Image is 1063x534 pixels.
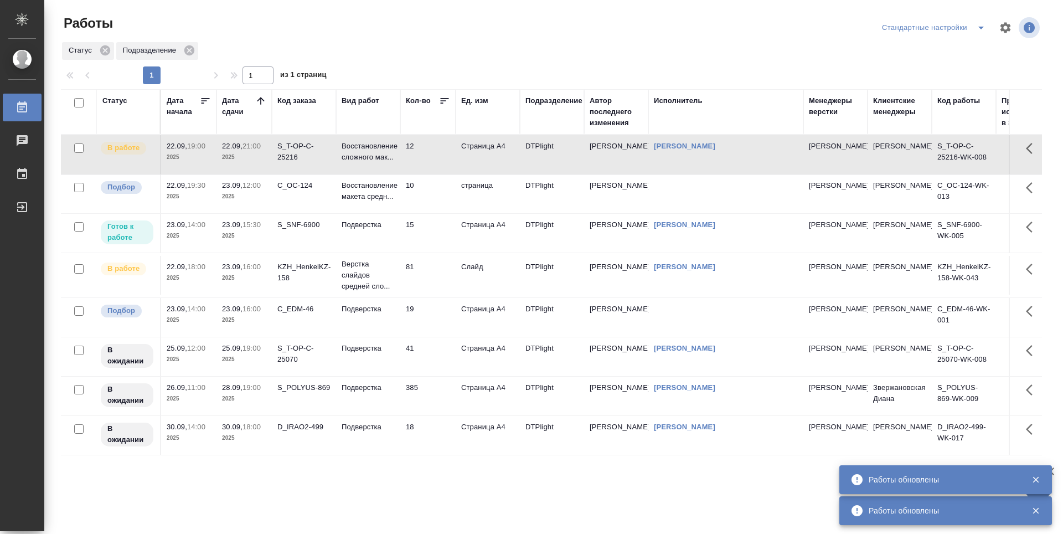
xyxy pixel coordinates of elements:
p: 14:00 [187,305,205,313]
td: [PERSON_NAME] [584,416,648,455]
td: 12 [400,135,456,174]
p: 14:00 [187,423,205,431]
p: В работе [107,263,140,274]
button: Здесь прячутся важные кнопки [1019,135,1046,162]
span: Работы [61,14,113,32]
td: C_EDM-46-WK-001 [932,298,996,337]
td: Страница А4 [456,416,520,455]
div: Прогресс исполнителя в SC [1002,95,1051,129]
p: 22.09, [167,181,187,189]
p: Подбор [107,182,135,193]
td: Звержановская Диана [868,377,932,415]
p: 2025 [167,354,211,365]
div: Клиентские менеджеры [873,95,926,117]
p: 18:00 [242,423,261,431]
p: 15:30 [242,220,261,229]
div: Работы обновлены [869,505,1015,516]
p: 22.09, [167,263,187,271]
div: Исполнитель [654,95,703,106]
div: C_OC-124 [277,180,331,191]
div: Код работы [937,95,980,106]
div: Менеджеры верстки [809,95,862,117]
div: Подразделение [525,95,582,106]
td: [PERSON_NAME] [868,298,932,337]
span: из 1 страниц [280,68,327,84]
p: 2025 [167,433,211,444]
p: Подверстка [342,219,395,230]
td: [PERSON_NAME] [584,214,648,253]
p: Подверстка [342,343,395,354]
td: [PERSON_NAME] [868,135,932,174]
p: 2025 [222,152,266,163]
td: Страница А4 [456,135,520,174]
div: Исполнитель может приступить к работе [100,219,154,245]
p: 14:00 [187,220,205,229]
p: [PERSON_NAME] [809,382,862,393]
button: Закрыть [1024,475,1047,485]
div: Код заказа [277,95,316,106]
td: S_SNF-6900-WK-005 [932,214,996,253]
p: 12:00 [187,344,205,352]
p: [PERSON_NAME] [809,304,862,315]
p: В ожидании [107,345,147,367]
button: Закрыть [1024,506,1047,516]
p: Статус [69,45,96,56]
p: 2025 [167,315,211,326]
p: Верстка слайдов средней сло... [342,259,395,292]
p: Подверстка [342,422,395,433]
p: Восстановление макета средн... [342,180,395,202]
td: [PERSON_NAME] [584,298,648,337]
p: Готов к работе [107,221,147,243]
td: Страница А4 [456,377,520,415]
a: [PERSON_NAME] [654,383,715,392]
td: Страница А4 [456,337,520,376]
div: Дата сдачи [222,95,255,117]
p: 19:00 [187,142,205,150]
p: 19:30 [187,181,205,189]
p: [PERSON_NAME] [809,261,862,273]
p: 22.09, [167,142,187,150]
td: DTPlight [520,256,584,295]
div: Вид работ [342,95,379,106]
td: DTPlight [520,377,584,415]
a: [PERSON_NAME] [654,142,715,150]
td: [PERSON_NAME] [868,214,932,253]
td: DTPlight [520,337,584,376]
p: Подбор [107,305,135,316]
td: D_IRAO2-499-WK-017 [932,416,996,455]
p: 19:00 [242,344,261,352]
div: Автор последнего изменения [590,95,643,129]
div: Можно подбирать исполнителей [100,180,154,195]
div: Статус [102,95,127,106]
p: 30.09, [167,423,187,431]
td: S_POLYUS-869-WK-009 [932,377,996,415]
td: [PERSON_NAME] [868,174,932,213]
p: [PERSON_NAME] [809,180,862,191]
p: 2025 [222,354,266,365]
div: Исполнитель назначен, приступать к работе пока рано [100,382,154,408]
td: 15 [400,214,456,253]
p: 2025 [222,393,266,404]
p: 2025 [222,433,266,444]
td: C_OC-124-WK-013 [932,174,996,213]
td: DTPlight [520,298,584,337]
p: 19:00 [242,383,261,392]
p: 2025 [167,393,211,404]
div: D_IRAO2-499 [277,422,331,433]
td: [PERSON_NAME] [584,337,648,376]
button: Здесь прячутся важные кнопки [1019,416,1046,443]
div: Подразделение [116,42,198,60]
td: 10 [400,174,456,213]
p: 26.09, [167,383,187,392]
span: Посмотреть информацию [1019,17,1042,38]
p: В ожидании [107,423,147,445]
a: [PERSON_NAME] [654,423,715,431]
p: 23.09, [167,220,187,229]
div: S_POLYUS-869 [277,382,331,393]
p: 21:00 [242,142,261,150]
p: В работе [107,142,140,153]
td: Страница А4 [456,214,520,253]
td: 19 [400,298,456,337]
p: 30.09, [222,423,242,431]
p: 25.09, [222,344,242,352]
